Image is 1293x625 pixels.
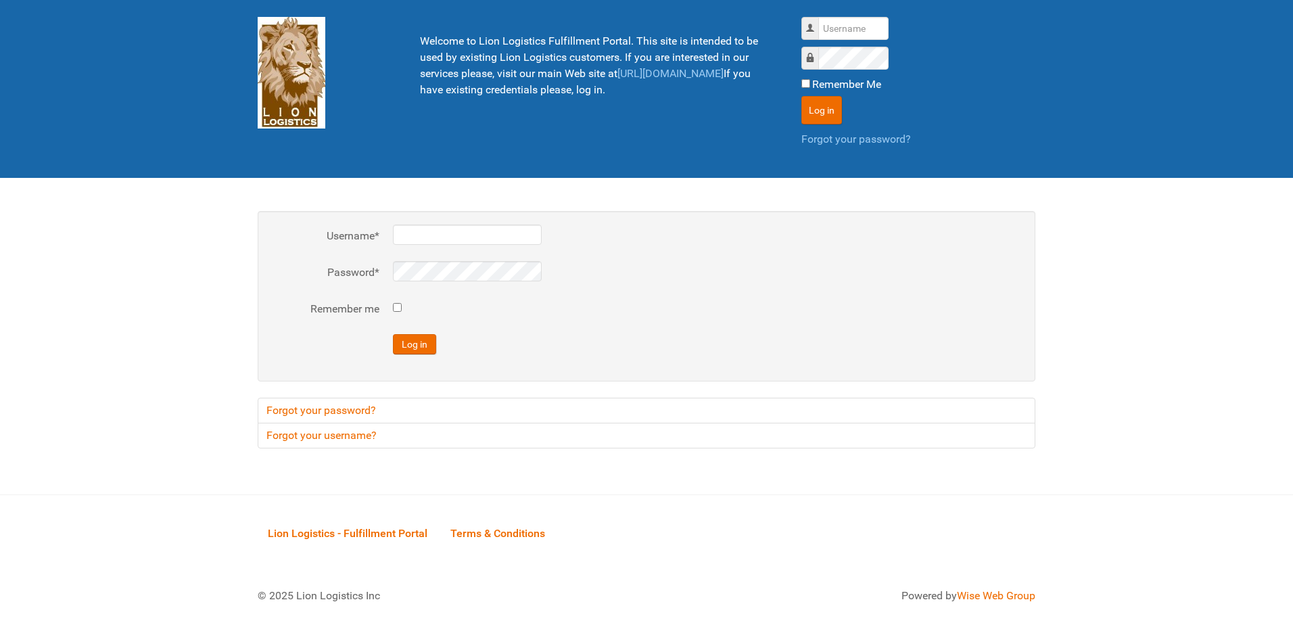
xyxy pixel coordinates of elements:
[258,66,325,78] a: Lion Logistics
[393,334,436,354] button: Log in
[801,96,842,124] button: Log in
[258,423,1035,448] a: Forgot your username?
[957,589,1035,602] a: Wise Web Group
[271,264,379,281] label: Password
[801,133,911,145] a: Forgot your password?
[258,17,325,129] img: Lion Logistics
[617,67,724,80] a: [URL][DOMAIN_NAME]
[812,76,881,93] label: Remember Me
[271,228,379,244] label: Username
[420,33,768,98] p: Welcome to Lion Logistics Fulfillment Portal. This site is intended to be used by existing Lion L...
[271,301,379,317] label: Remember me
[258,398,1035,423] a: Forgot your password?
[818,17,889,40] input: Username
[248,578,640,614] div: © 2025 Lion Logistics Inc
[450,527,545,540] span: Terms & Conditions
[440,512,555,554] a: Terms & Conditions
[268,527,427,540] span: Lion Logistics - Fulfillment Portal
[663,588,1035,604] div: Powered by
[258,512,438,554] a: Lion Logistics - Fulfillment Portal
